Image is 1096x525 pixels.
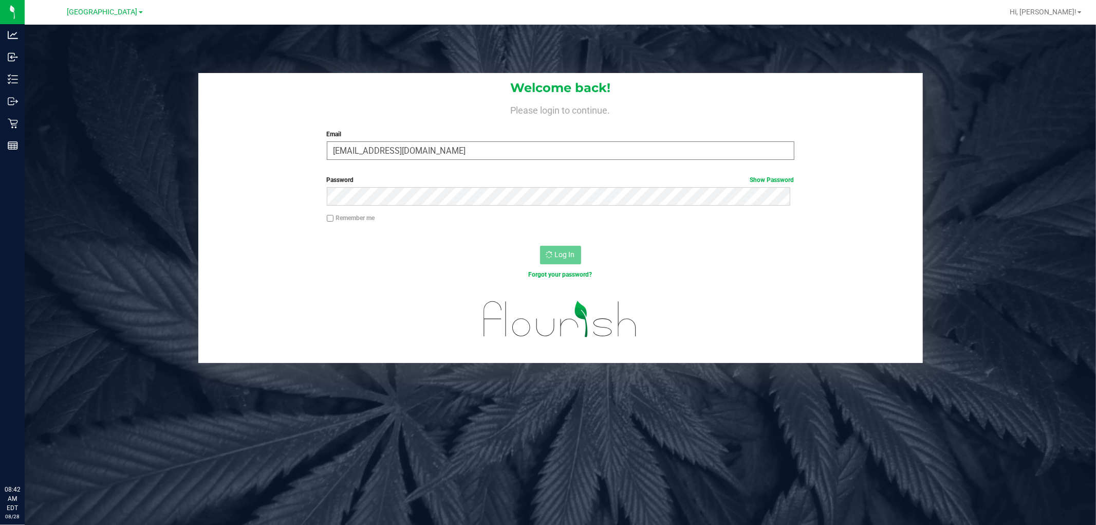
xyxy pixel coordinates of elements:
[1010,8,1076,16] span: Hi, [PERSON_NAME]!
[327,215,334,222] input: Remember me
[8,52,18,62] inline-svg: Inbound
[198,103,923,115] h4: Please login to continue.
[8,96,18,106] inline-svg: Outbound
[8,140,18,151] inline-svg: Reports
[327,213,375,223] label: Remember me
[8,118,18,129] inline-svg: Retail
[540,246,581,264] button: Log In
[555,250,575,259] span: Log In
[5,485,20,513] p: 08:42 AM EDT
[67,8,138,16] span: [GEOGRAPHIC_DATA]
[5,513,20,520] p: 08/28
[750,176,794,184] a: Show Password
[470,290,651,348] img: flourish_logo.svg
[198,81,923,95] h1: Welcome back!
[327,130,794,139] label: Email
[8,74,18,84] inline-svg: Inventory
[327,176,354,184] span: Password
[8,30,18,40] inline-svg: Analytics
[529,271,592,278] a: Forgot your password?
